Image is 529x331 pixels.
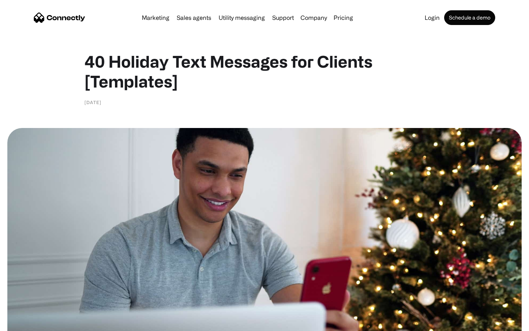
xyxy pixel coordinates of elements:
a: Support [269,15,297,21]
a: Login [422,15,443,21]
div: Company [301,13,327,23]
div: [DATE] [84,99,101,106]
a: Utility messaging [216,15,268,21]
a: Pricing [331,15,356,21]
a: Sales agents [174,15,214,21]
a: Marketing [139,15,172,21]
a: Schedule a demo [444,10,495,25]
h1: 40 Holiday Text Messages for Clients [Templates] [84,51,445,91]
aside: Language selected: English [7,318,44,328]
ul: Language list [15,318,44,328]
